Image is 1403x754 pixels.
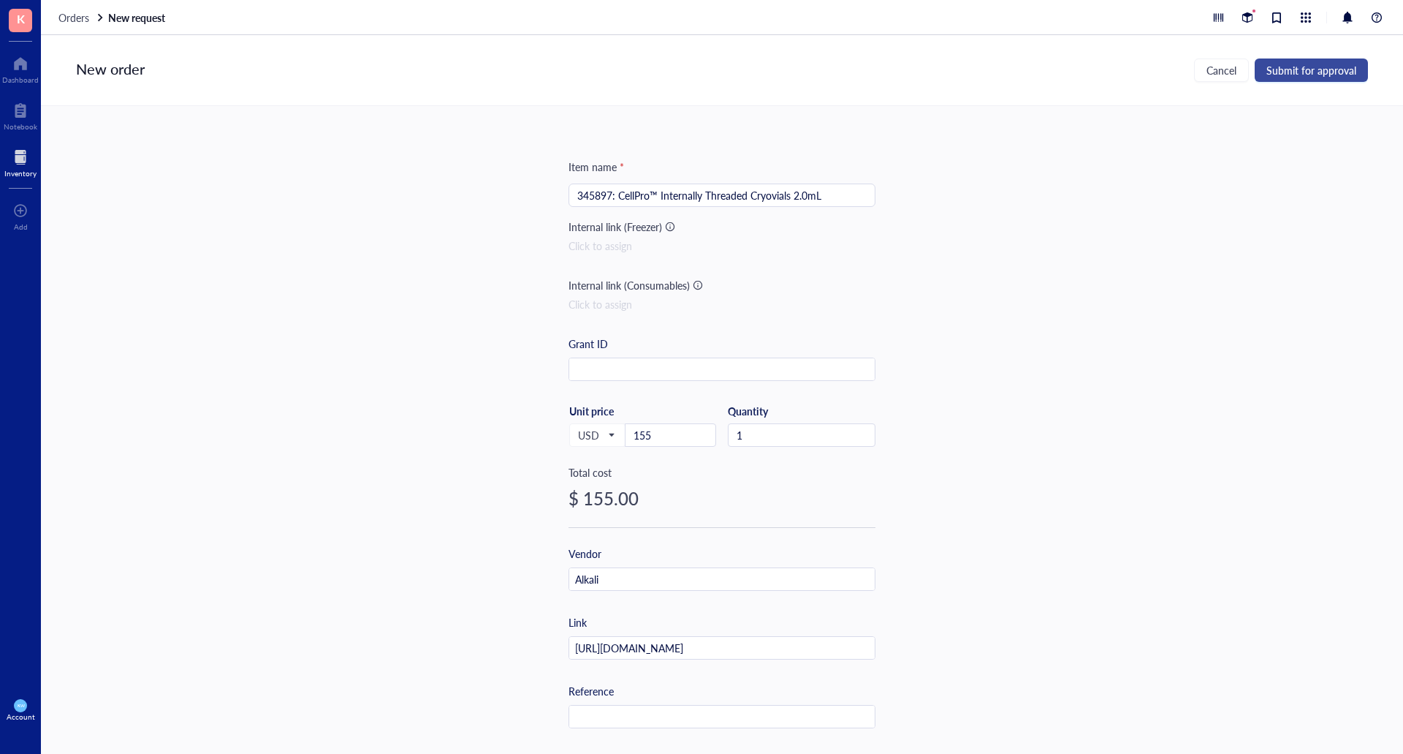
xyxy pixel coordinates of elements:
[569,404,661,418] div: Unit price
[569,464,875,480] div: Total cost
[569,336,608,352] div: Grant ID
[569,683,614,699] div: Reference
[578,429,614,442] span: USD
[1194,59,1249,82] button: Cancel
[17,10,25,28] span: K
[58,11,105,24] a: Orders
[1255,59,1368,82] button: Submit for approval
[569,546,601,562] div: Vendor
[4,169,37,178] div: Inventory
[569,614,587,630] div: Link
[4,146,37,178] a: Inventory
[4,99,37,131] a: Notebook
[7,712,35,721] div: Account
[1206,64,1236,76] span: Cancel
[569,277,690,293] div: Internal link (Consumables)
[14,222,28,231] div: Add
[569,159,624,175] div: Item name
[4,122,37,131] div: Notebook
[569,238,875,254] div: Click to assign
[1266,64,1356,76] span: Submit for approval
[569,296,875,312] div: Click to assign
[728,404,875,418] div: Quantity
[569,486,875,510] div: $ 155.00
[17,703,24,708] span: KW
[108,11,168,24] a: New request
[2,52,39,84] a: Dashboard
[76,59,145,82] div: New order
[58,10,89,25] span: Orders
[569,219,662,235] div: Internal link (Freezer)
[2,75,39,84] div: Dashboard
